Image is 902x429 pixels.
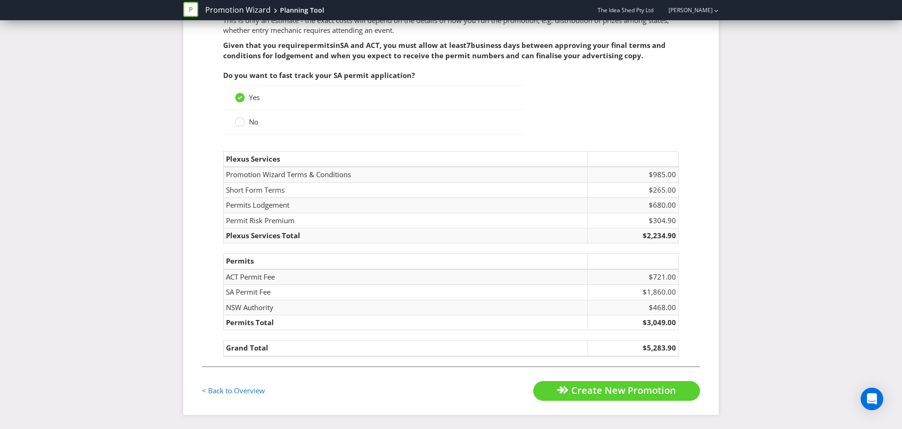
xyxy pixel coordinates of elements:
[659,6,713,14] a: [PERSON_NAME]
[333,40,340,50] span: in
[224,341,588,356] td: Grand Total
[467,40,471,50] span: 7
[588,315,679,330] td: $3,049.00
[224,182,588,197] td: Short Form Terms
[224,269,588,285] td: ACT Permit Fee
[205,5,271,16] a: Promotion Wizard
[224,167,588,182] td: Promotion Wizard Terms & Conditions
[305,40,333,50] span: permits
[224,213,588,228] td: Permit Risk Premium
[249,93,260,102] span: Yes
[861,388,883,410] div: Open Intercom Messenger
[202,386,265,395] a: < Back to Overview
[533,381,700,401] button: Create New Promotion
[588,285,679,300] td: $1,860.00
[588,269,679,285] td: $721.00
[588,167,679,182] td: $985.00
[588,228,679,243] td: $2,234.90
[224,151,588,167] td: Plexus Services
[588,213,679,228] td: $304.90
[224,315,588,330] td: Permits Total
[588,198,679,213] td: $680.00
[224,198,588,213] td: Permits Lodgement
[224,300,588,315] td: NSW Authority
[280,6,324,15] div: Planning Tool
[223,40,305,50] span: Given that you require
[571,384,676,397] span: Create New Promotion
[224,228,588,243] td: Plexus Services Total
[588,341,679,356] td: $5,283.90
[249,117,258,126] span: No
[223,40,666,60] span: business days between approving your final terms and conditions for lodgement and when you expect...
[380,40,467,50] span: , you must allow at least
[588,182,679,197] td: $265.00
[588,300,679,315] td: $468.00
[598,6,653,14] span: The Idea Shed Pty Ltd
[224,285,588,300] td: SA Permit Fee
[340,40,380,50] span: SA and ACT
[224,254,588,269] td: Permits
[223,70,415,80] span: Do you want to fast track your SA permit application?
